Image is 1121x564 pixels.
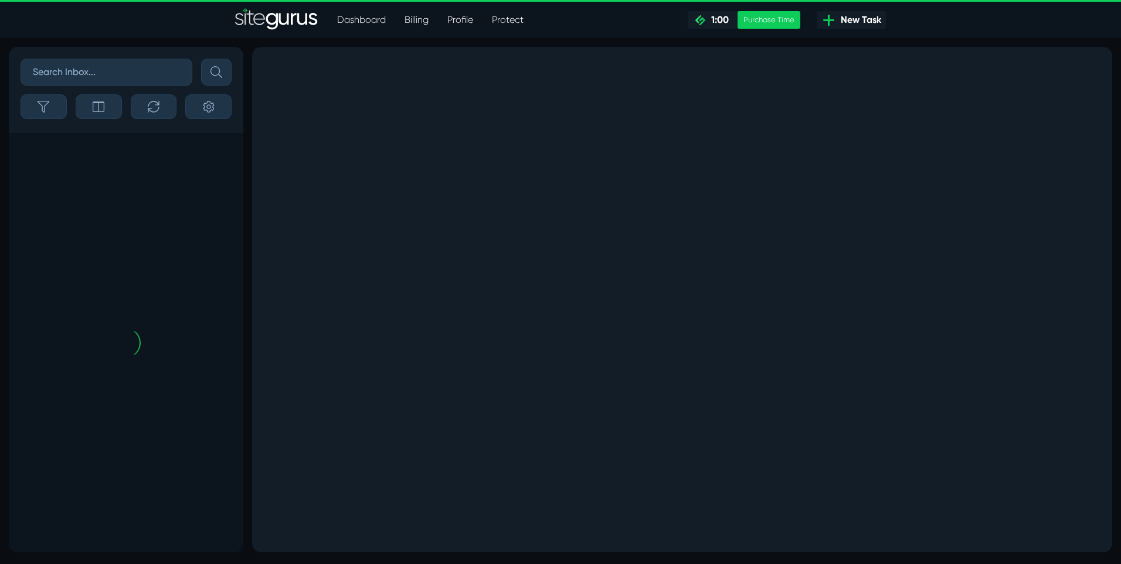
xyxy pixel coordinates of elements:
[483,8,533,32] a: Protect
[706,14,729,25] span: 1:00
[328,8,395,32] a: Dashboard
[235,8,318,32] a: SiteGurus
[395,8,438,32] a: Billing
[688,11,800,29] a: 1:00 Purchase Time
[21,59,192,86] input: Search Inbox...
[836,13,881,27] span: New Task
[235,8,318,32] img: Sitegurus Logo
[738,11,800,29] div: Purchase Time
[438,8,483,32] a: Profile
[817,11,886,29] a: New Task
